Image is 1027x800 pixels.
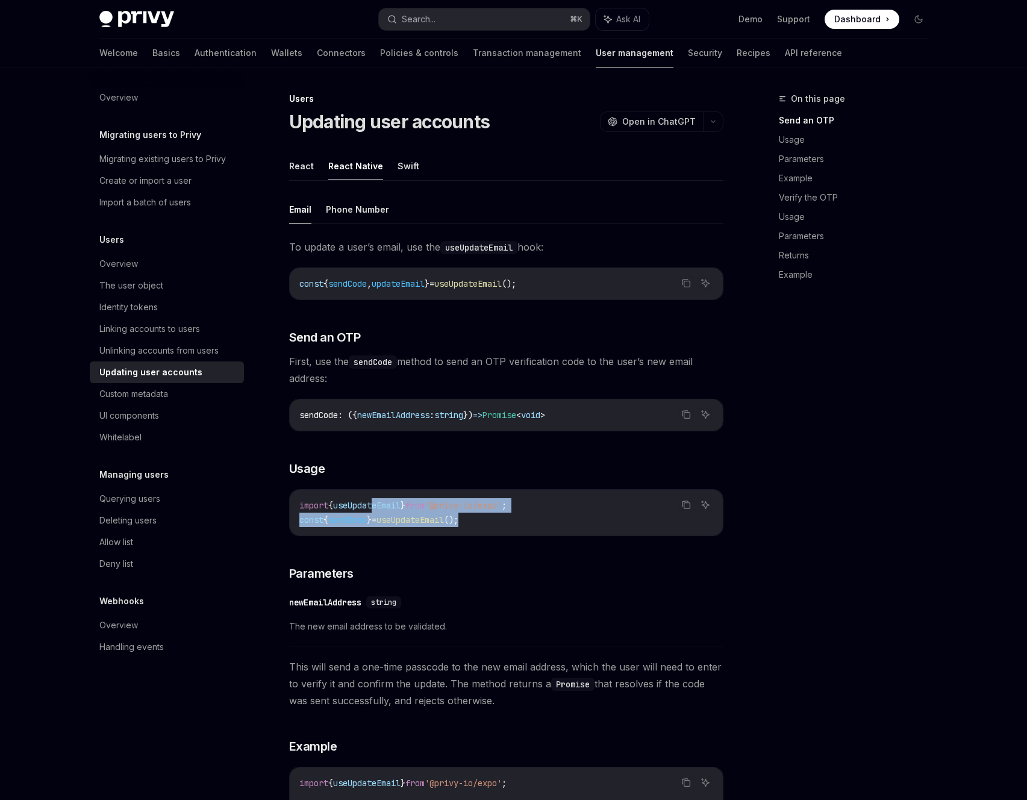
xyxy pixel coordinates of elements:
[99,343,219,358] div: Unlinking accounts from users
[90,148,244,170] a: Migrating existing users to Privy
[367,278,372,289] span: ,
[698,497,713,513] button: Ask AI
[371,598,396,607] span: string
[825,10,899,29] a: Dashboard
[271,39,302,67] a: Wallets
[99,618,138,633] div: Overview
[99,594,144,608] h5: Webhooks
[551,678,595,691] code: Promise
[401,778,405,789] span: }
[622,116,696,128] span: Open in ChatGPT
[338,410,357,420] span: : ({
[376,514,444,525] span: useUpdateEmail
[99,430,142,445] div: Whitelabel
[99,300,158,314] div: Identity tokens
[90,531,244,553] a: Allow list
[299,500,328,511] span: import
[99,387,168,401] div: Custom metadata
[90,87,244,108] a: Overview
[90,340,244,361] a: Unlinking accounts from users
[785,39,842,67] a: API reference
[90,510,244,531] a: Deleting users
[791,92,845,106] span: On this page
[482,410,516,420] span: Promise
[323,278,328,289] span: {
[299,514,323,525] span: const
[372,278,425,289] span: updateEmail
[90,170,244,192] a: Create or import a user
[779,246,938,265] a: Returns
[289,460,325,477] span: Usage
[99,11,174,28] img: dark logo
[195,39,257,67] a: Authentication
[405,500,425,511] span: from
[328,278,367,289] span: sendCode
[99,39,138,67] a: Welcome
[326,195,389,223] button: Phone Number
[909,10,928,29] button: Toggle dark mode
[402,12,435,27] div: Search...
[777,13,810,25] a: Support
[440,241,517,254] code: useUpdateEmail
[738,13,763,25] a: Demo
[99,492,160,506] div: Querying users
[289,619,723,634] span: The new email address to be validated.
[99,152,226,166] div: Migrating existing users to Privy
[289,329,361,346] span: Send an OTP
[99,467,169,482] h5: Managing users
[90,636,244,658] a: Handling events
[540,410,545,420] span: >
[289,111,490,133] h1: Updating user accounts
[678,497,694,513] button: Copy the contents from the code block
[90,361,244,383] a: Updating user accounts
[698,775,713,790] button: Ask AI
[367,514,372,525] span: }
[90,427,244,448] a: Whitelabel
[688,39,722,67] a: Security
[737,39,770,67] a: Recipes
[289,658,723,709] span: This will send a one-time passcode to the new email address, which the user will need to enter to...
[328,514,367,525] span: sendCode
[90,383,244,405] a: Custom metadata
[90,318,244,340] a: Linking accounts to users
[463,410,473,420] span: })
[502,778,507,789] span: ;
[425,500,502,511] span: '@privy-io/expo'
[596,8,649,30] button: Ask AI
[516,410,521,420] span: <
[434,278,502,289] span: useUpdateEmail
[90,253,244,275] a: Overview
[90,405,244,427] a: UI components
[333,500,401,511] span: useUpdateEmail
[289,565,354,582] span: Parameters
[299,778,328,789] span: import
[90,614,244,636] a: Overview
[779,111,938,130] a: Send an OTP
[99,408,159,423] div: UI components
[357,410,429,420] span: newEmailAddress
[99,513,157,528] div: Deleting users
[349,355,397,369] code: sendCode
[779,207,938,227] a: Usage
[405,778,425,789] span: from
[570,14,582,24] span: ⌘ K
[289,239,723,255] span: To update a user’s email, use the hook:
[99,322,200,336] div: Linking accounts to users
[90,553,244,575] a: Deny list
[90,192,244,213] a: Import a batch of users
[289,353,723,387] span: First, use the method to send an OTP verification code to the user’s new email address:
[429,410,434,420] span: :
[99,173,192,188] div: Create or import a user
[401,500,405,511] span: }
[333,778,401,789] span: useUpdateEmail
[434,410,463,420] span: string
[502,500,507,511] span: ;
[90,275,244,296] a: The user object
[328,152,383,180] button: React Native
[678,775,694,790] button: Copy the contents from the code block
[678,407,694,422] button: Copy the contents from the code block
[473,410,482,420] span: =>
[99,640,164,654] div: Handling events
[521,410,540,420] span: void
[99,257,138,271] div: Overview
